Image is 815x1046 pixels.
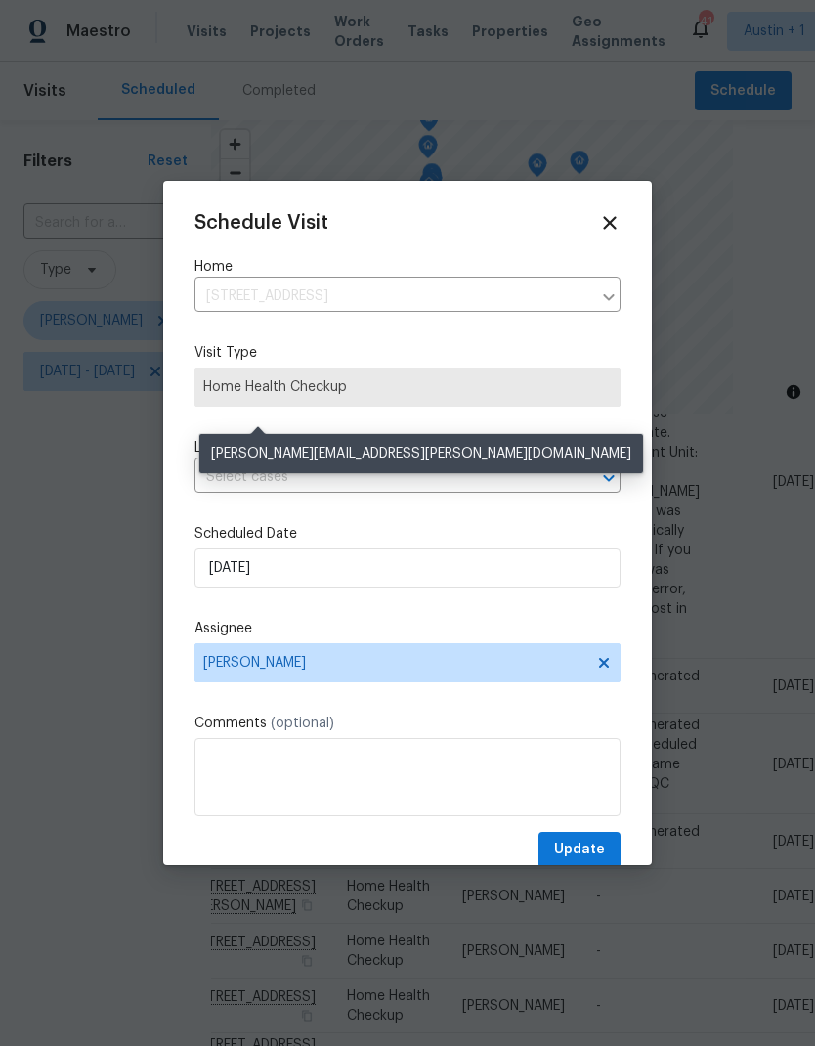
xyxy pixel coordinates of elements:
div: [PERSON_NAME][EMAIL_ADDRESS][PERSON_NAME][DOMAIN_NAME] [199,434,643,473]
button: Open [595,464,622,492]
span: Linked Cases [194,438,279,458]
label: Visit Type [194,343,621,363]
label: Home [194,257,621,277]
span: Home Health Checkup [203,377,612,397]
label: Scheduled Date [194,524,621,544]
span: Schedule Visit [194,213,328,233]
span: (optional) [271,717,334,730]
span: [PERSON_NAME] [203,655,586,671]
button: Update [538,832,621,868]
input: M/D/YYYY [194,548,621,588]
input: Select cases [194,462,566,493]
label: Comments [194,714,621,733]
label: Assignee [194,619,621,638]
span: Update [554,838,605,862]
input: Enter in an address [194,282,591,312]
span: Close [599,212,621,234]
